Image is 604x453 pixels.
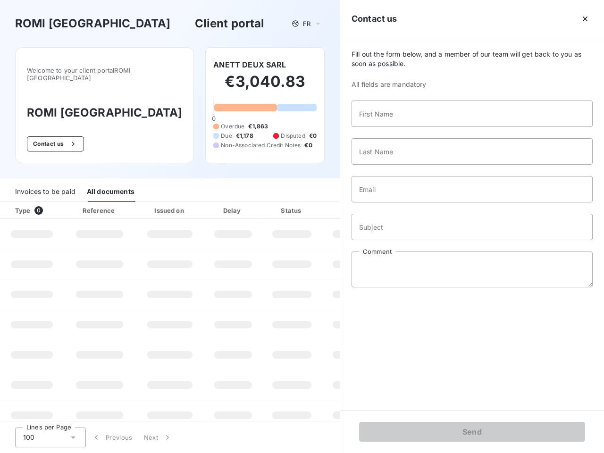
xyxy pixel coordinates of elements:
span: 0 [34,206,43,215]
h2: €3,040.83 [213,72,317,101]
span: Disputed [281,132,305,140]
span: Welcome to your client portal ROMI [GEOGRAPHIC_DATA] [27,67,182,82]
span: All fields are mandatory [352,80,593,89]
span: €1,863 [248,122,268,131]
span: 100 [23,433,34,442]
span: Fill out the form below, and a member of our team will get back to you as soon as possible. [352,50,593,68]
button: Send [359,422,585,442]
input: placeholder [352,214,593,240]
div: Issued on [137,206,202,215]
h6: ANETT DEUX SARL [213,59,286,70]
span: Overdue [221,122,244,131]
input: placeholder [352,138,593,165]
input: placeholder [352,101,593,127]
h3: ROMI [GEOGRAPHIC_DATA] [15,15,170,32]
span: Non-Associated Credit Notes [221,141,301,150]
div: Invoices to be paid [15,182,75,202]
div: All documents [87,182,134,202]
h5: Contact us [352,12,397,25]
span: €0 [309,132,317,140]
div: Delay [206,206,260,215]
span: 0 [212,115,216,122]
div: Type [9,206,62,215]
button: Contact us [27,136,84,151]
h3: ROMI [GEOGRAPHIC_DATA] [27,104,182,121]
span: Due [221,132,232,140]
span: FR [303,20,310,27]
button: Previous [86,428,138,447]
span: €1,178 [236,132,253,140]
h3: Client portal [195,15,265,32]
div: Reference [83,207,115,214]
input: placeholder [352,176,593,202]
div: Status [264,206,320,215]
span: €0 [304,141,312,150]
div: Amount [324,206,384,215]
button: Next [138,428,178,447]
